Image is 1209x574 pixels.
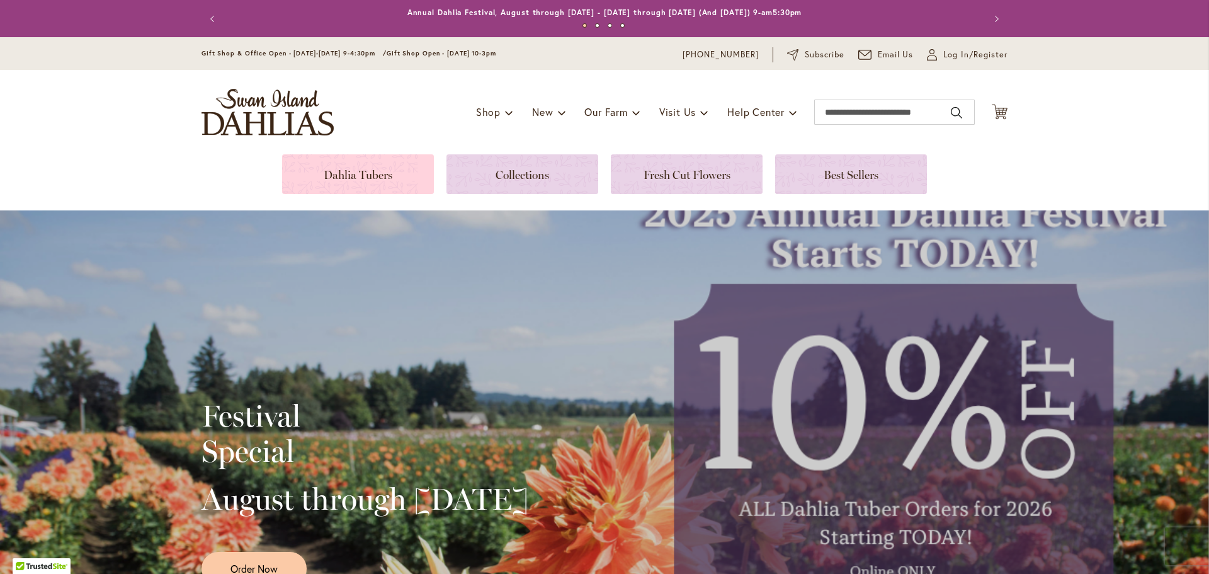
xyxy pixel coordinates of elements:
h2: Festival Special [201,398,528,469]
a: Log In/Register [927,49,1007,61]
a: store logo [201,89,334,135]
span: New [532,105,553,118]
button: 2 of 4 [595,23,599,28]
a: [PHONE_NUMBER] [683,49,759,61]
span: Shop [476,105,501,118]
span: Email Us [878,49,914,61]
button: Previous [201,6,227,32]
span: Gift Shop & Office Open - [DATE]-[DATE] 9-4:30pm / [201,49,387,57]
a: Subscribe [787,49,844,61]
button: Next [982,6,1007,32]
span: Log In/Register [943,49,1007,61]
button: 4 of 4 [620,23,625,28]
span: Gift Shop Open - [DATE] 10-3pm [387,49,496,57]
span: Our Farm [584,105,627,118]
span: Visit Us [659,105,696,118]
a: Email Us [858,49,914,61]
h2: August through [DATE] [201,481,528,517]
span: Subscribe [805,49,844,61]
span: Help Center [727,105,785,118]
a: Annual Dahlia Festival, August through [DATE] - [DATE] through [DATE] (And [DATE]) 9-am5:30pm [407,8,802,17]
button: 1 of 4 [582,23,587,28]
button: 3 of 4 [608,23,612,28]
